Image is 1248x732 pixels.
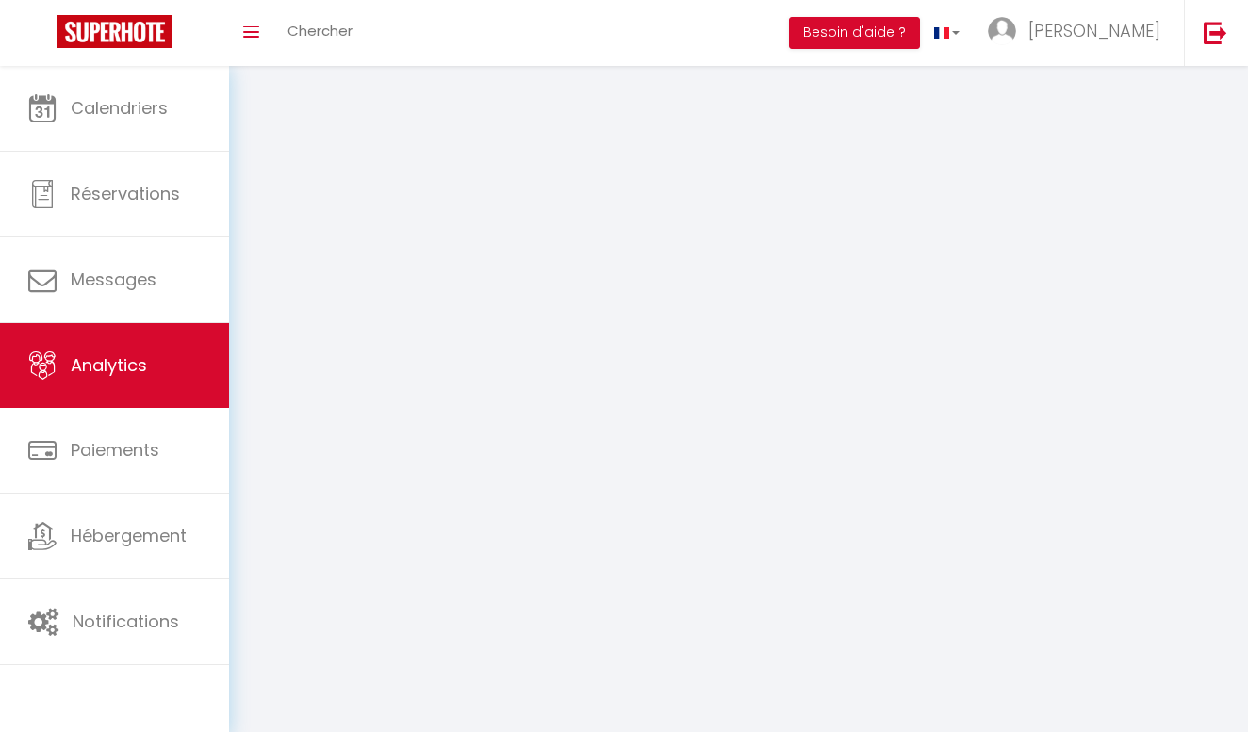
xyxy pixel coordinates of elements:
[71,353,147,377] span: Analytics
[15,8,72,64] button: Ouvrir le widget de chat LiveChat
[57,15,172,48] img: Super Booking
[71,96,168,120] span: Calendriers
[71,524,187,547] span: Hébergement
[71,438,159,462] span: Paiements
[988,17,1016,45] img: ...
[73,610,179,633] span: Notifications
[789,17,920,49] button: Besoin d'aide ?
[1028,19,1160,42] span: [PERSON_NAME]
[287,21,353,41] span: Chercher
[71,268,156,291] span: Messages
[1204,21,1227,44] img: logout
[71,182,180,205] span: Réservations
